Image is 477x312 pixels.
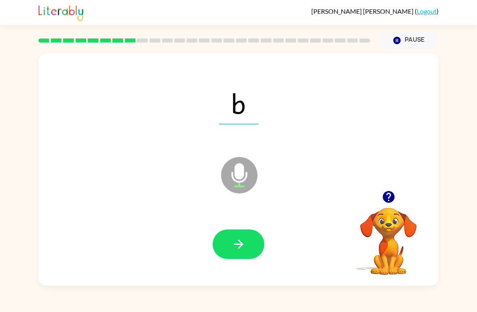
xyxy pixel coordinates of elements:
[311,7,439,15] div: ( )
[348,195,429,276] video: Your browser must support playing .mp4 files to use Literably. Please try using another browser.
[311,7,415,15] span: [PERSON_NAME] [PERSON_NAME]
[219,82,258,124] span: b
[417,7,437,15] a: Logout
[38,3,83,21] img: Literably
[380,31,439,50] button: Pause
